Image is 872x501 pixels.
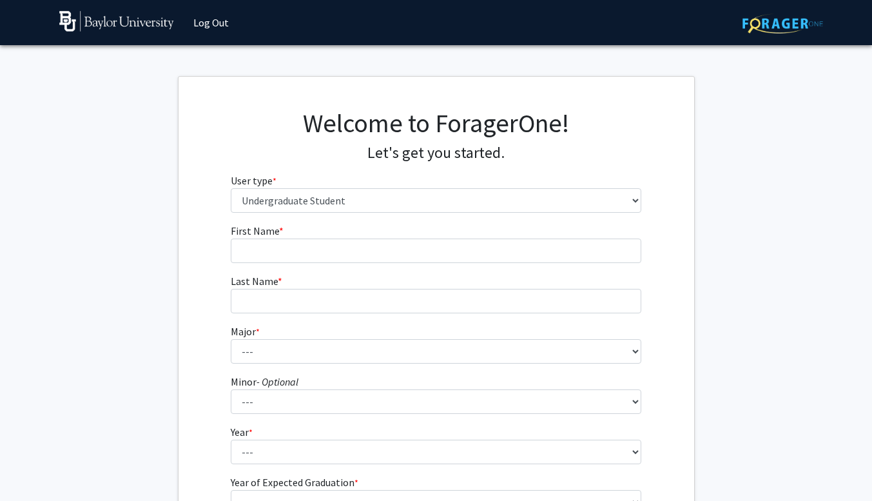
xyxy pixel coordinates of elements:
label: Minor [231,374,298,389]
span: First Name [231,224,279,237]
iframe: Chat [10,443,55,491]
i: - Optional [257,375,298,388]
label: Year of Expected Graduation [231,475,358,490]
label: Major [231,324,260,339]
label: Year [231,424,253,440]
span: Last Name [231,275,278,288]
h1: Welcome to ForagerOne! [231,108,641,139]
img: Baylor University Logo [59,11,175,32]
h4: Let's get you started. [231,144,641,162]
label: User type [231,173,276,188]
img: ForagerOne Logo [742,14,823,34]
